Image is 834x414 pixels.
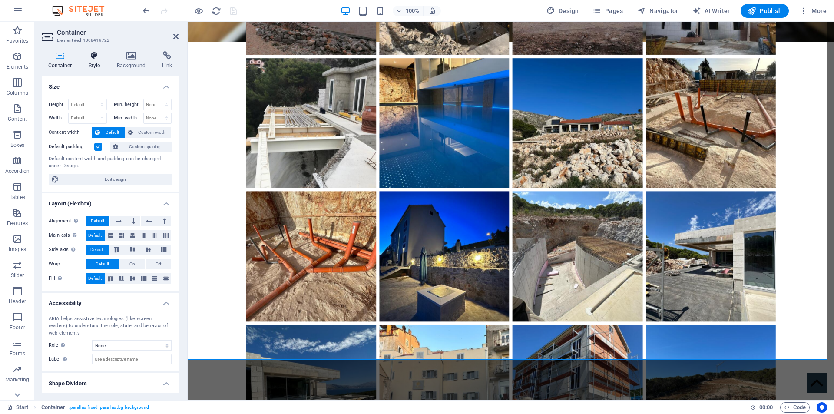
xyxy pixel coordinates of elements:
[49,230,86,241] label: Main axis
[49,354,92,364] label: Label
[5,168,30,175] p: Accordion
[6,37,28,44] p: Favorites
[119,259,145,269] button: On
[7,63,29,70] p: Elements
[156,259,161,269] span: Off
[759,402,773,413] span: 00 00
[49,216,86,226] label: Alignment
[42,51,82,70] h4: Container
[42,373,179,389] h4: Shape Dividers
[7,220,28,227] p: Features
[110,51,156,70] h4: Background
[49,142,94,152] label: Default padding
[406,6,420,16] h6: 100%
[86,230,105,241] button: Default
[121,142,169,152] span: Custom spacing
[637,7,678,15] span: Navigator
[546,7,579,15] span: Design
[91,216,104,226] span: Default
[799,7,827,15] span: More
[146,259,171,269] button: Off
[49,259,86,269] label: Wrap
[86,259,119,269] button: Default
[92,354,172,364] input: Use a descriptive name
[796,4,830,18] button: More
[9,246,26,253] p: Images
[817,402,827,413] button: Usercentrics
[9,298,26,305] p: Header
[125,127,172,138] button: Custom width
[765,404,767,411] span: :
[49,116,68,120] label: Width
[86,273,105,284] button: Default
[11,272,24,279] p: Slider
[42,293,179,308] h4: Accessibility
[592,7,623,15] span: Pages
[96,259,109,269] span: Default
[141,6,152,16] button: undo
[50,6,115,16] img: Editor Logo
[88,273,102,284] span: Default
[62,174,169,185] span: Edit design
[634,4,682,18] button: Navigator
[88,230,102,241] span: Default
[193,6,204,16] button: Click here to leave preview mode and continue editing
[49,273,86,284] label: Fill
[750,402,773,413] h6: Session time
[114,116,143,120] label: Min. width
[49,156,172,170] div: Default content width and padding can be changed under Design.
[92,127,125,138] button: Default
[211,6,221,16] button: reload
[86,216,109,226] button: Default
[7,402,29,413] a: Click to cancel selection. Double-click to open Pages
[142,6,152,16] i: Undo: Change transform (Ctrl+Z)
[692,7,730,15] span: AI Writer
[57,36,161,44] h3: Element #ed-1008419722
[156,51,179,70] h4: Link
[7,89,28,96] p: Columns
[136,127,169,138] span: Custom width
[90,245,104,255] span: Default
[780,402,810,413] button: Code
[82,51,110,70] h4: Style
[748,7,782,15] span: Publish
[110,142,172,152] button: Custom spacing
[10,324,25,331] p: Footer
[10,142,25,149] p: Boxes
[41,402,149,413] nav: breadcrumb
[784,402,806,413] span: Code
[5,376,29,383] p: Marketing
[42,76,179,92] h4: Size
[69,402,149,413] span: . parallax-fixed .parallax .bg-background
[42,193,179,209] h4: Layout (Flexbox)
[129,259,135,269] span: On
[49,102,68,107] label: Height
[49,127,92,138] label: Content width
[114,102,143,107] label: Min. height
[10,194,25,201] p: Tables
[49,340,67,351] span: Role
[49,174,172,185] button: Edit design
[41,402,66,413] span: Click to select. Double-click to edit
[103,127,122,138] span: Default
[543,4,582,18] div: Design (Ctrl+Alt+Y)
[211,6,221,16] i: Reload page
[10,350,25,357] p: Forms
[49,245,86,255] label: Side axis
[741,4,789,18] button: Publish
[689,4,734,18] button: AI Writer
[393,6,424,16] button: 100%
[589,4,626,18] button: Pages
[57,29,179,36] h2: Container
[8,116,27,123] p: Content
[49,315,172,337] div: ARIA helps assistive technologies (like screen readers) to understand the role, state, and behavi...
[543,4,582,18] button: Design
[86,245,109,255] button: Default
